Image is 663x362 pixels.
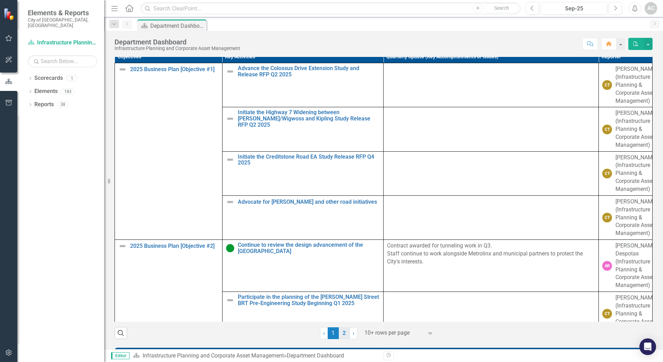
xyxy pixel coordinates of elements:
[34,74,63,82] a: Scorecards
[111,352,129,359] span: Editor
[222,63,384,107] td: Double-Click to Edit Right Click for Context Menu
[222,151,384,195] td: Double-Click to Edit Right Click for Context Menu
[143,352,284,359] a: Infrastructure Planning and Corporate Asset Management
[28,17,97,28] small: City of [GEOGRAPHIC_DATA], [GEOGRAPHIC_DATA]
[130,243,219,249] a: 2025 Business Plan [Objective #2]
[115,63,223,240] td: Double-Click to Edit Right Click for Context Menu
[61,89,75,94] div: 183
[118,242,127,250] img: Not Defined
[115,46,240,51] div: Infrastructure Planning and Corporate Asset Management
[384,195,599,239] td: Double-Click to Edit
[615,65,657,105] div: [PERSON_NAME] (Infrastructure Planning & Corporate Asset Management)
[57,102,68,108] div: 38
[615,242,657,289] div: [PERSON_NAME] Despotas (Infrastructure Planning & Corporate Asset Management)
[494,5,509,11] span: Search
[615,109,657,149] div: [PERSON_NAME] (Infrastructure Planning & Corporate Asset Management)
[222,195,384,239] td: Double-Click to Edit Right Click for Context Menu
[226,155,234,164] img: Not Defined
[115,38,240,46] div: Department Dashboard
[384,292,599,336] td: Double-Click to Edit
[238,65,380,77] a: Advance the Colossus Drive Extension Study and Release RFP Q2 2025
[222,107,384,151] td: Double-Click to Edit Right Click for Context Menu
[639,338,656,355] div: Open Intercom Messenger
[287,352,344,359] div: Department Dashboard
[599,63,653,107] td: Double-Click to Edit
[602,261,612,271] div: AR
[599,240,653,292] td: Double-Click to Edit
[222,240,384,292] td: Double-Click to Edit Right Click for Context Menu
[226,198,234,206] img: Not Defined
[3,8,16,20] img: ClearPoint Strategy
[226,244,234,252] img: Proceeding as Anticipated
[615,198,657,237] div: [PERSON_NAME] (Infrastructure Planning & Corporate Asset Management)
[384,151,599,195] td: Double-Click to Edit
[602,169,612,178] div: CT
[238,294,380,306] a: Participate in the planning of the [PERSON_NAME] Street BRT Pre-Engineering Study Beginning Q1 2025
[66,75,77,81] div: 1
[602,125,612,134] div: CT
[384,107,599,151] td: Double-Click to Edit
[645,2,657,15] button: AC
[599,292,653,336] td: Double-Click to Edit
[226,67,234,76] img: Not Defined
[328,327,339,339] span: 1
[339,327,350,339] a: 2
[238,109,380,128] a: Initiate the Highway 7 Widening between [PERSON_NAME]/Wigwoss and Kipling Study Release RFP Q2 2025
[238,199,380,205] a: Advocate for [PERSON_NAME] and other road initiatives
[384,240,599,292] td: Double-Click to Edit
[130,66,219,73] a: 2025 Business Plan [Objective #1]
[141,2,521,15] input: Search ClearPoint...
[543,5,605,13] div: Sep-25
[384,63,599,107] td: Double-Click to Edit
[541,2,607,15] button: Sep-25
[28,39,97,47] a: Infrastructure Planning and Corporate Asset Management
[28,9,97,17] span: Elements & Reports
[602,309,612,319] div: CT
[222,292,384,336] td: Double-Click to Edit Right Click for Context Menu
[387,242,595,266] p: Contract awarded for tunneling work in Q3. Staff continue to work alongside Metrolinx and municip...
[238,242,380,254] a: Continue to review the design advancement of the [GEOGRAPHIC_DATA]
[226,296,234,304] img: Not Defined
[615,294,657,334] div: [PERSON_NAME] (Infrastructure Planning & Corporate Asset Management)
[602,80,612,90] div: CT
[353,330,354,336] span: ›
[602,213,612,222] div: CT
[599,151,653,195] td: Double-Click to Edit
[599,107,653,151] td: Double-Click to Edit
[238,154,380,166] a: Initiate the Creditstone Road EA Study Release RFP Q4 2025
[133,352,378,360] div: »
[323,330,325,336] span: ‹
[34,87,58,95] a: Elements
[34,101,54,109] a: Reports
[118,65,127,74] img: Not Defined
[599,195,653,239] td: Double-Click to Edit
[150,22,205,30] div: Department Dashboard
[615,154,657,193] div: [PERSON_NAME] (Infrastructure Planning & Corporate Asset Management)
[28,55,97,67] input: Search Below...
[484,3,519,13] button: Search
[226,115,234,123] img: Not Defined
